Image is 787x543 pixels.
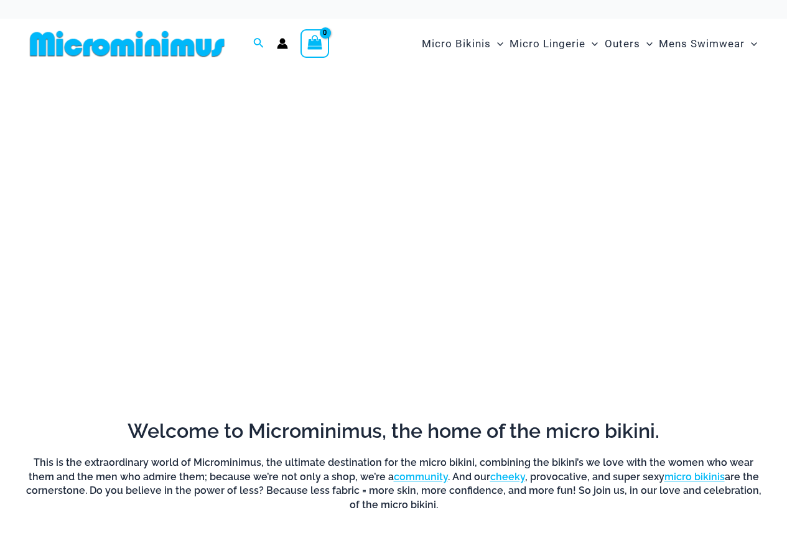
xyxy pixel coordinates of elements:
a: Mens SwimwearMenu ToggleMenu Toggle [656,25,760,63]
h6: This is the extraordinary world of Microminimus, the ultimate destination for the micro bikini, c... [25,456,762,512]
a: Search icon link [253,36,264,52]
a: community [394,471,448,483]
a: Account icon link [277,38,288,49]
span: Menu Toggle [491,28,503,60]
img: MM SHOP LOGO FLAT [25,30,230,58]
span: Menu Toggle [585,28,598,60]
a: cheeky [490,471,525,483]
a: OutersMenu ToggleMenu Toggle [602,25,656,63]
a: micro bikinis [664,471,725,483]
span: Menu Toggle [745,28,757,60]
a: View Shopping Cart, empty [300,29,329,58]
span: Micro Bikinis [422,28,491,60]
h2: Welcome to Microminimus, the home of the micro bikini. [25,418,762,444]
span: Micro Lingerie [510,28,585,60]
span: Outers [605,28,640,60]
span: Menu Toggle [640,28,653,60]
a: Micro LingerieMenu ToggleMenu Toggle [506,25,601,63]
nav: Site Navigation [417,23,762,65]
span: Mens Swimwear [659,28,745,60]
a: Micro BikinisMenu ToggleMenu Toggle [419,25,506,63]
